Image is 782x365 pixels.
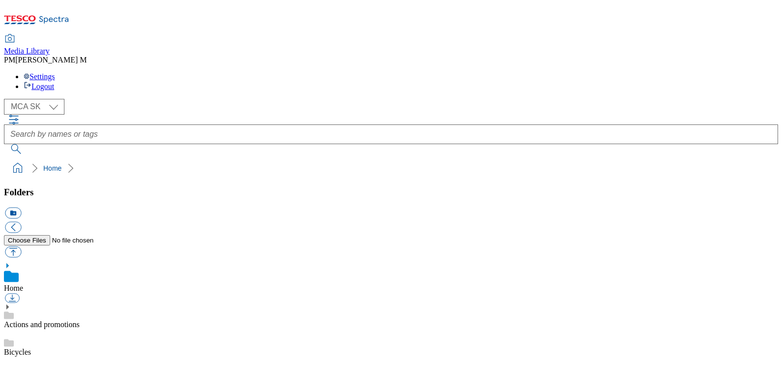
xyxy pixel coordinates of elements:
[4,35,50,56] a: Media Library
[4,47,50,55] span: Media Library
[4,56,15,64] span: PM
[24,72,55,81] a: Settings
[4,124,778,144] input: Search by names or tags
[4,348,31,356] a: Bicycles
[15,56,87,64] span: [PERSON_NAME] M
[10,160,26,176] a: home
[43,164,61,172] a: Home
[4,284,23,292] a: Home
[4,320,80,329] a: Actions and promotions
[4,159,778,178] nav: breadcrumb
[4,187,778,198] h3: Folders
[24,82,54,91] a: Logout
